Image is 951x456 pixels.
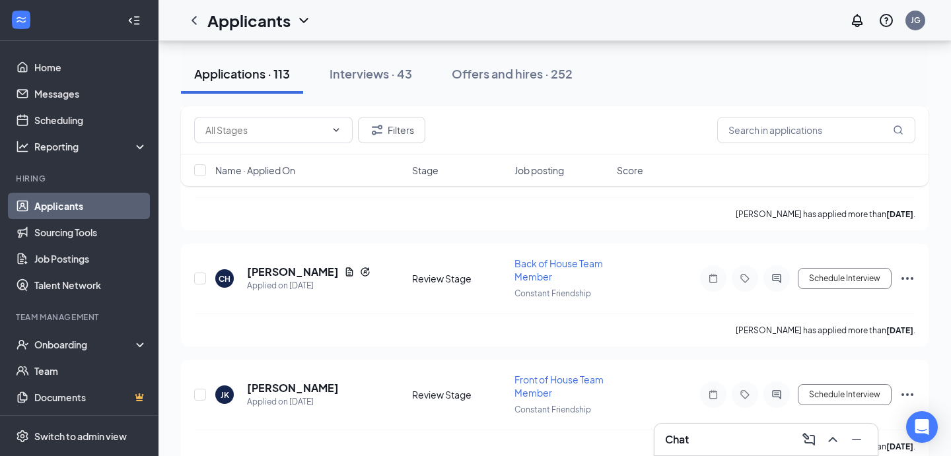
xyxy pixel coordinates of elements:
a: DocumentsCrown [34,384,147,410]
div: Open Intercom Messenger [906,411,938,443]
h1: Applicants [207,9,291,32]
svg: WorkstreamLogo [15,13,28,26]
svg: ChevronDown [296,13,312,28]
span: Name · Applied On [215,164,295,177]
b: [DATE] [886,325,913,335]
svg: ChevronLeft [186,13,202,28]
input: Search in applications [717,117,915,143]
svg: Filter [369,122,385,138]
div: Review Stage [412,272,507,285]
span: Score [617,164,643,177]
div: Hiring [16,173,145,184]
div: JG [911,15,921,26]
div: Applications · 113 [194,65,290,82]
div: JK [221,389,229,401]
b: [DATE] [886,209,913,219]
h5: [PERSON_NAME] [247,381,339,395]
span: Front of House Team Member [514,374,604,399]
a: Team [34,358,147,384]
div: Interviews · 43 [330,65,412,82]
div: Onboarding [34,338,136,351]
svg: Notifications [849,13,865,28]
svg: Analysis [16,140,29,153]
div: Switch to admin view [34,430,127,443]
input: All Stages [205,123,326,137]
button: ChevronUp [822,429,843,450]
p: [PERSON_NAME] has applied more than . [736,325,915,336]
button: Minimize [846,429,867,450]
svg: MagnifyingGlass [893,125,903,135]
span: Job posting [514,164,564,177]
a: Job Postings [34,245,147,272]
span: Back of House Team Member [514,257,603,282]
svg: Minimize [849,432,864,447]
b: [DATE] [886,441,913,451]
a: Talent Network [34,272,147,298]
a: SurveysCrown [34,410,147,437]
svg: UserCheck [16,338,29,351]
h5: [PERSON_NAME] [247,265,339,279]
a: Applicants [34,193,147,219]
svg: Settings [16,430,29,443]
button: Schedule Interview [798,384,892,405]
svg: Collapse [127,14,141,27]
svg: ChevronDown [331,125,341,135]
a: Scheduling [34,107,147,133]
div: Reporting [34,140,148,153]
span: Stage [412,164,439,177]
svg: ActiveChat [769,273,785,284]
div: Applied on [DATE] [247,395,339,408]
h3: Chat [665,432,689,447]
button: ComposeMessage [798,429,820,450]
p: [PERSON_NAME] has applied more than . [736,209,915,220]
svg: Reapply [360,267,370,277]
div: CH [219,273,230,284]
svg: QuestionInfo [878,13,894,28]
button: Filter Filters [358,117,425,143]
div: Applied on [DATE] [247,279,370,292]
div: Offers and hires · 252 [452,65,573,82]
a: Home [34,54,147,81]
svg: ActiveChat [769,389,785,400]
svg: Note [705,273,721,284]
a: Sourcing Tools [34,219,147,245]
svg: Note [705,389,721,400]
svg: Document [344,267,355,277]
span: Constant Friendship [514,405,591,414]
svg: Ellipses [899,271,915,286]
svg: ChevronUp [825,432,841,447]
span: Constant Friendship [514,288,591,298]
svg: ComposeMessage [801,432,817,447]
div: Team Management [16,311,145,323]
button: Schedule Interview [798,268,892,289]
svg: Tag [737,273,753,284]
div: Review Stage [412,388,507,401]
svg: Tag [737,389,753,400]
svg: Ellipses [899,387,915,403]
a: Messages [34,81,147,107]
